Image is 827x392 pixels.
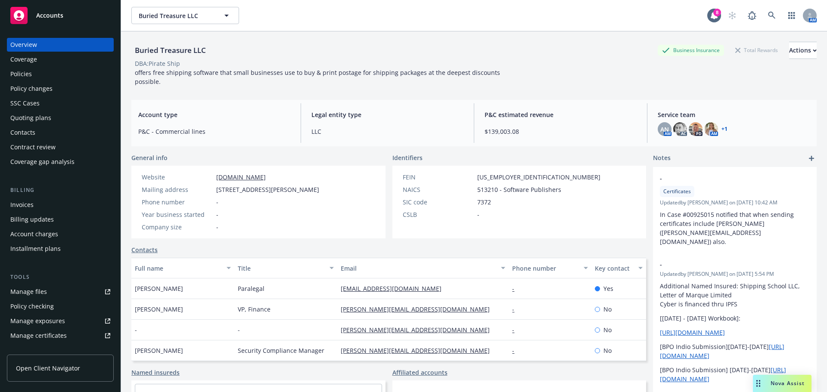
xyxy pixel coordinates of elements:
button: Actions [789,42,817,59]
button: Nova Assist [753,375,811,392]
span: [PERSON_NAME] [135,305,183,314]
a: Policy checking [7,299,114,313]
span: No [603,305,612,314]
span: Accounts [36,12,63,19]
button: Full name [131,258,234,278]
div: Drag to move [753,375,764,392]
div: NAICS [403,185,474,194]
div: Key contact [595,264,633,273]
span: 513210 - Software Publishers [477,185,561,194]
button: Buried Treasure LLC [131,7,239,24]
span: General info [131,153,168,162]
span: [STREET_ADDRESS][PERSON_NAME] [216,185,319,194]
button: Title [234,258,337,278]
div: Manage claims [10,343,54,357]
span: No [603,346,612,355]
p: [[DATE] - [DATE] Workbook]: [660,314,810,323]
div: Installment plans [10,242,61,256]
div: Invoices [10,198,34,212]
button: Phone number [509,258,591,278]
a: Manage files [7,285,114,299]
img: photo [704,122,718,136]
a: SSC Cases [7,96,114,110]
div: Buried Treasure LLC [131,45,209,56]
a: Report a Bug [743,7,761,24]
span: No [603,325,612,334]
div: Manage exposures [10,314,65,328]
span: [US_EMPLOYER_IDENTIFICATION_NUMBER] [477,173,600,182]
span: Identifiers [392,153,423,162]
a: Contacts [7,126,114,139]
a: Policy changes [7,82,114,96]
p: [BPO Indio Submission][DATE]-[DATE] [660,342,810,360]
div: Contract review [10,140,56,154]
div: Phone number [142,198,213,207]
a: [URL][DOMAIN_NAME] [660,328,725,336]
span: P&C - Commercial lines [138,127,290,136]
span: Yes [603,284,613,293]
a: Account charges [7,227,114,241]
span: Open Client Navigator [16,364,80,373]
span: Service team [658,110,810,119]
span: [PERSON_NAME] [135,346,183,355]
img: photo [673,122,687,136]
span: 7372 [477,198,491,207]
span: Certificates [663,188,691,195]
div: Coverage [10,52,37,66]
div: 8 [713,9,721,16]
span: AN [660,125,669,134]
span: - [135,325,137,334]
a: Manage claims [7,343,114,357]
span: Account type [138,110,290,119]
span: Updated by [PERSON_NAME] on [DATE] 10:42 AM [660,199,810,207]
span: - [216,210,218,219]
span: In Case #00925015 notified that when sending certificates include [PERSON_NAME]([PERSON_NAME][EMA... [660,210,796,246]
a: [PERSON_NAME][EMAIL_ADDRESS][DOMAIN_NAME] [341,346,497,355]
div: Overview [10,38,37,52]
a: - [512,326,521,334]
div: Policies [10,67,32,81]
a: Switch app [783,7,800,24]
div: Account charges [10,227,58,241]
div: FEIN [403,173,474,182]
a: [EMAIL_ADDRESS][DOMAIN_NAME] [341,284,448,293]
a: Installment plans [7,242,114,256]
a: Policies [7,67,114,81]
span: [PERSON_NAME] [135,284,183,293]
span: - [660,174,787,183]
a: - [512,305,521,313]
div: Billing [7,186,114,194]
span: LLC [311,127,463,136]
span: Notes [653,153,671,164]
a: [PERSON_NAME][EMAIL_ADDRESS][DOMAIN_NAME] [341,305,497,313]
span: $139,003.08 [485,127,637,136]
span: VP, Finance [238,305,270,314]
div: SSC Cases [10,96,40,110]
a: - [512,346,521,355]
a: - [512,284,521,293]
a: Manage exposures [7,314,114,328]
div: Company size [142,222,213,231]
span: Updated by [PERSON_NAME] on [DATE] 5:54 PM [660,270,810,278]
div: Mailing address [142,185,213,194]
div: SIC code [403,198,474,207]
img: photo [689,122,703,136]
a: Quoting plans [7,111,114,125]
span: Legal entity type [311,110,463,119]
div: Phone number [512,264,578,273]
div: Title [238,264,324,273]
div: Manage certificates [10,329,67,343]
div: Policy changes [10,82,53,96]
div: -CertificatesUpdatedby [PERSON_NAME] on [DATE] 10:42 AMIn Case #00925015 notified that when sendi... [653,167,817,253]
a: +1 [721,127,728,132]
div: Manage files [10,285,47,299]
p: Additional Named Insured: Shipping School LLC, Letter of Marque Limited Cyber is financed thru IPFS [660,281,810,309]
a: Search [763,7,780,24]
span: - [238,325,240,334]
div: Year business started [142,210,213,219]
div: Contacts [10,126,35,139]
a: Coverage gap analysis [7,155,114,169]
a: Contract review [7,140,114,154]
